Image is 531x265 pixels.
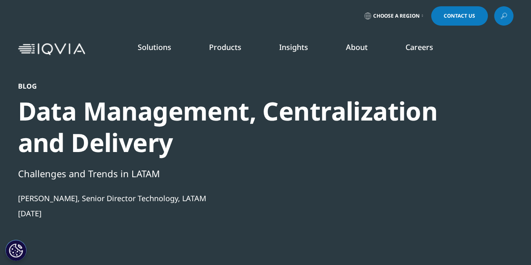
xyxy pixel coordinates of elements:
div: Data Management, Centralization and Delivery [18,95,468,158]
a: Careers [405,42,433,52]
div: Blog [18,82,468,90]
div: [PERSON_NAME], Senior Director Technology, LATAM [18,193,468,203]
div: [DATE] [18,208,468,218]
div: Challenges and Trends in LATAM [18,166,468,181]
span: Choose a Region [373,13,420,19]
nav: Primary [89,29,513,69]
a: Insights [279,42,308,52]
a: Products [209,42,241,52]
a: About [346,42,368,52]
span: Contact Us [444,13,475,18]
button: Definições de cookies [5,240,26,261]
a: Solutions [138,42,171,52]
a: Contact Us [431,6,488,26]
